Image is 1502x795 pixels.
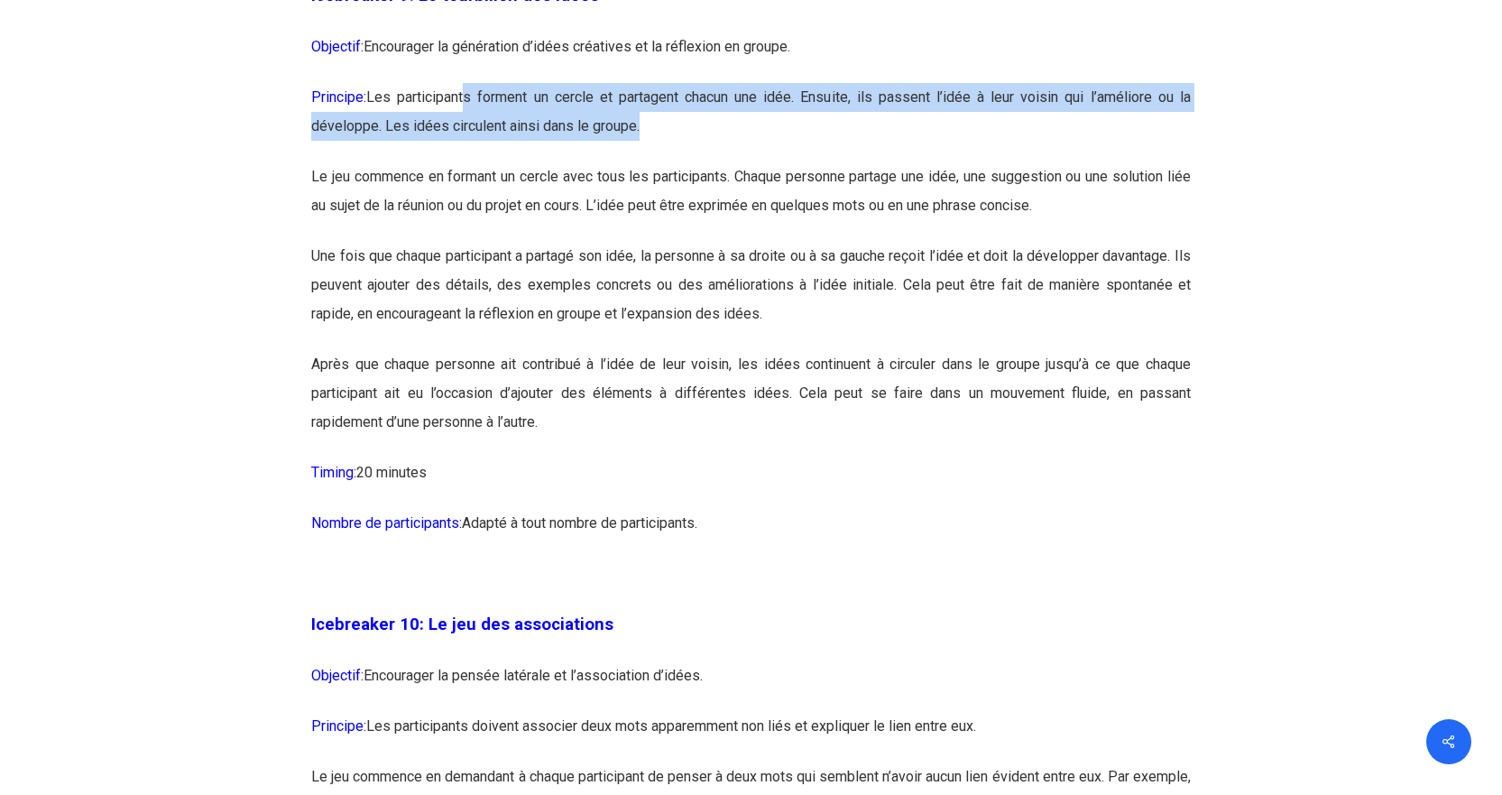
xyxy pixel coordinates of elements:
[311,464,356,481] span: Timing:
[311,667,364,684] span: Objectif:
[311,162,1191,242] p: Le jeu commence en formant un cercle avec tous les participants. Chaque personne partage une idée...
[311,458,1191,509] p: 20 minutes
[311,88,366,106] span: Principe:
[311,712,1191,763] p: Les participants doivent associer deux mots apparemment non liés et expliquer le lien entre eux.
[311,83,1191,162] p: Les participants forment un cercle et partagent chacun une idée. Ensuite, ils passent l’idée à le...
[311,661,1191,712] p: Encourager la pensée latérale et l’association d’idées.
[311,514,462,532] span: Nombre de participants:
[311,615,613,634] span: Icebreaker 10: Le jeu des associations
[311,350,1191,458] p: Après que chaque personne ait contribué à l’idée de leur voisin, les idées continuent à circuler ...
[311,32,1191,83] p: Encourager la génération d’idées créatives et la réflexion en groupe.
[311,717,366,735] span: Principe:
[311,242,1191,350] p: Une fois que chaque participant a partagé son idée, la personne à sa droite ou à sa gauche reçoit...
[311,38,364,55] span: Objectif:
[311,509,1191,559] p: Adapté à tout nombre de participants.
